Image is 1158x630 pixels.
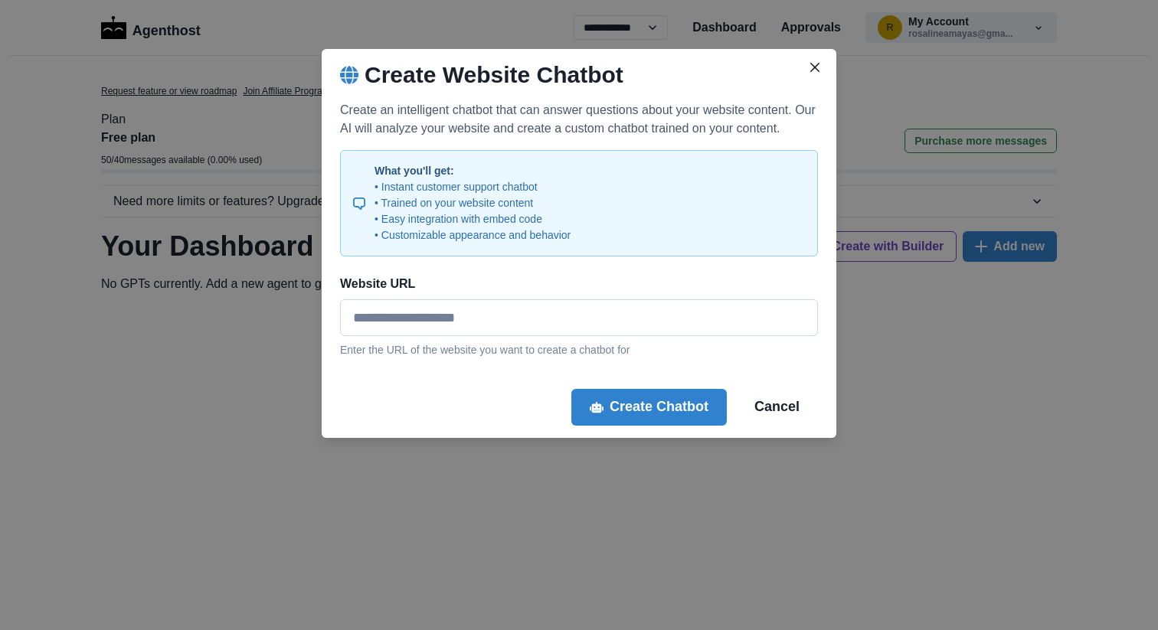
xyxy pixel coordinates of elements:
button: Create Chatbot [571,389,727,426]
button: Cancel [736,389,818,426]
h2: Create Website Chatbot [365,61,623,89]
p: Create an intelligent chatbot that can answer questions about your website content. Our AI will a... [340,101,818,138]
p: • Instant customer support chatbot • Trained on your website content • Easy integration with embe... [375,179,571,243]
p: Enter the URL of the website you want to create a chatbot for [340,342,818,358]
p: What you'll get: [375,163,571,179]
label: Website URL [340,275,809,293]
button: Close [803,55,827,80]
